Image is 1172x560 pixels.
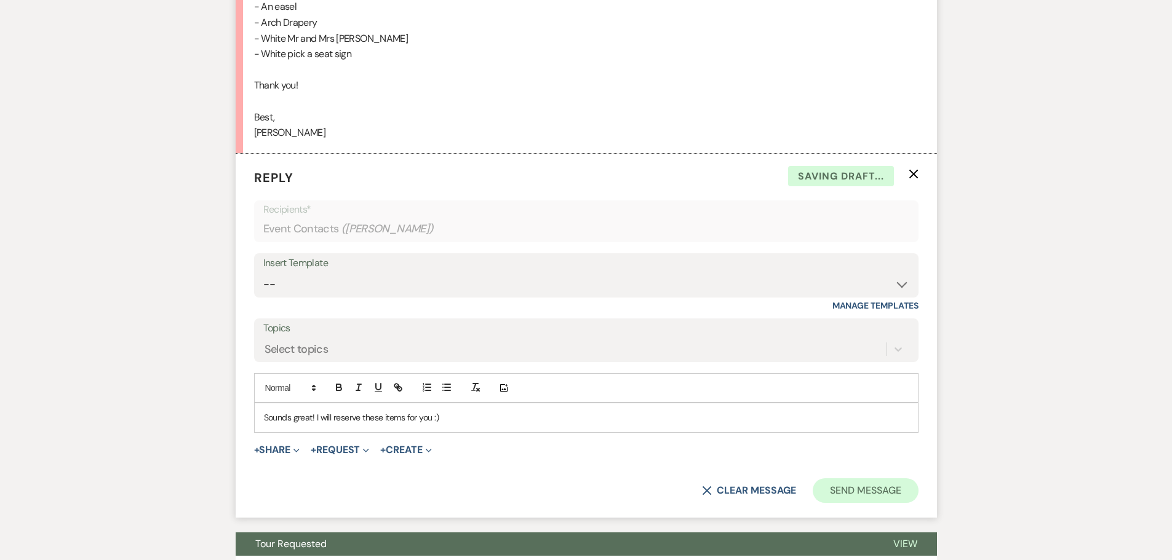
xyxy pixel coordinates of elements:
span: + [311,445,316,455]
div: Insert Template [263,254,909,272]
button: Send Message [813,478,918,503]
div: Select topics [265,341,329,358]
span: Reply [254,170,293,186]
p: - White Mr and Mrs [PERSON_NAME] [254,31,919,47]
span: + [254,445,260,455]
p: [PERSON_NAME] [254,125,919,141]
button: View [874,532,937,556]
p: Best, [254,109,919,125]
p: - Arch Drapery [254,15,919,31]
p: - White pick a seat sign [254,46,919,62]
span: Tour Requested [255,537,327,550]
span: Saving draft... [788,166,894,187]
button: Tour Requested [236,532,874,556]
button: Request [311,445,369,455]
button: Share [254,445,300,455]
label: Topics [263,320,909,337]
p: Recipients* [263,202,909,218]
p: Thank you! [254,77,919,93]
button: Clear message [702,486,795,495]
span: ( [PERSON_NAME] ) [341,221,434,237]
div: Event Contacts [263,217,909,241]
p: Sounds great! I will reserve these items for you :) [264,411,909,424]
span: + [380,445,386,455]
span: View [893,537,917,550]
button: Create [380,445,431,455]
a: Manage Templates [832,300,919,311]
